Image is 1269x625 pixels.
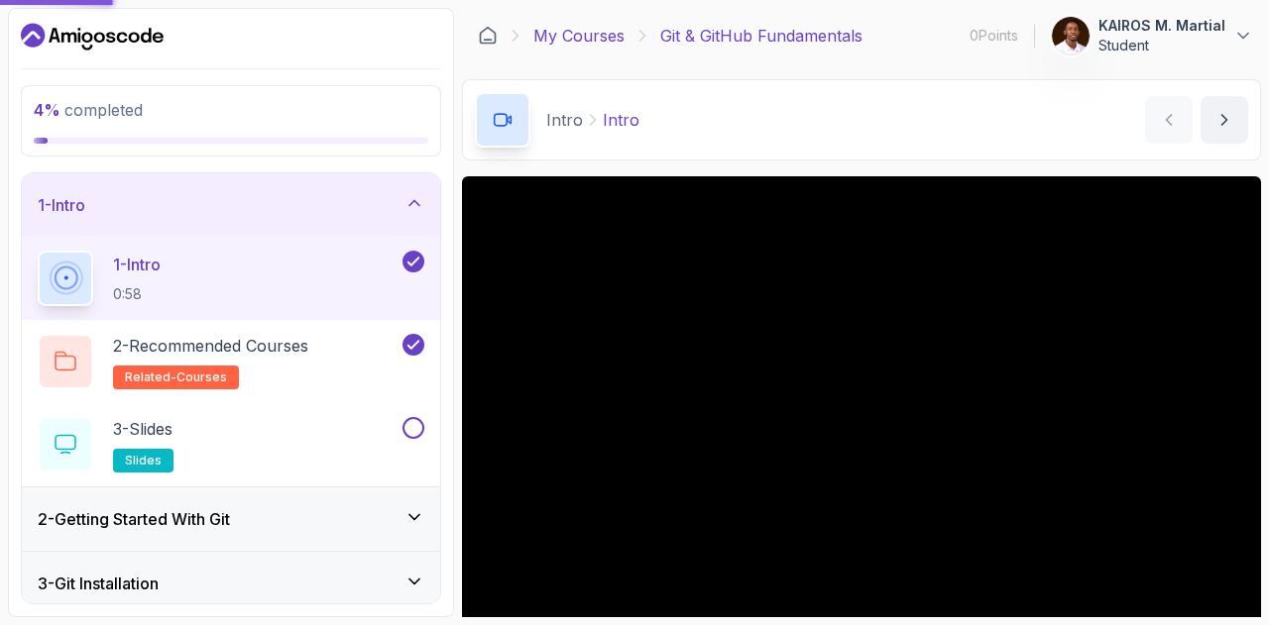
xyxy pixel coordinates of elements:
[478,26,498,46] a: Dashboard
[22,487,440,551] button: 2-Getting Started With Git
[1201,96,1248,144] button: next content
[546,108,583,132] p: Intro
[113,334,308,358] p: 2 - Recommended Courses
[38,507,230,531] h3: 2 - Getting Started With Git
[34,100,143,120] span: completed
[1051,16,1253,55] button: user profile imageKAIROS M. MartialStudent
[1052,17,1090,54] img: user profile image
[38,193,85,217] h3: 1 - Intro
[113,417,173,441] p: 3 - Slides
[603,108,639,132] p: Intro
[38,572,159,595] h3: 3 - Git Installation
[1098,36,1225,55] p: Student
[113,284,161,304] p: 0:58
[22,173,440,237] button: 1-Intro
[660,24,863,48] p: Git & GitHub Fundamentals
[22,552,440,615] button: 3-Git Installation
[125,453,162,469] span: slides
[38,417,424,472] button: 3-Slidesslides
[125,369,227,385] span: related-courses
[38,251,424,306] button: 1-Intro0:58
[34,100,60,120] span: 4 %
[533,24,625,48] a: My Courses
[1098,16,1225,36] p: KAIROS M. Martial
[462,176,1261,625] iframe: 1 - Intro
[38,334,424,389] button: 2-Recommended Coursesrelated-courses
[970,26,1018,46] p: 0 Points
[21,21,164,52] a: Dashboard
[1145,96,1193,144] button: previous content
[113,253,161,276] p: 1 - Intro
